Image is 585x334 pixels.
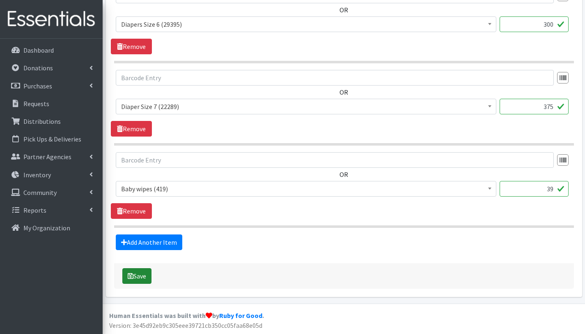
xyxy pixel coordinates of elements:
[111,203,152,219] a: Remove
[3,148,99,165] a: Partner Agencies
[23,46,54,54] p: Dashboard
[109,321,262,329] span: Version: 3e45d92eb9c305eee39721cb350cc05faa68e05d
[116,181,496,197] span: Baby wipes (419)
[23,117,61,125] p: Distributions
[111,121,152,137] a: Remove
[3,60,99,76] a: Donations
[500,16,569,32] input: Quantity
[121,19,491,30] span: Diapers Size 6 (29395)
[3,167,99,183] a: Inventory
[23,64,53,72] p: Donations
[500,99,569,114] input: Quantity
[116,234,182,250] a: Add Another Item
[121,101,491,112] span: Diaper Size 7 (22289)
[116,152,554,168] input: Barcode Entry
[3,184,99,201] a: Community
[23,224,70,232] p: My Organization
[3,42,99,58] a: Dashboard
[3,95,99,112] a: Requests
[3,5,99,33] img: HumanEssentials
[116,70,554,86] input: Barcode Entry
[3,113,99,130] a: Distributions
[3,202,99,218] a: Reports
[219,311,262,320] a: Ruby for Good
[23,82,52,90] p: Purchases
[500,181,569,197] input: Quantity
[116,16,496,32] span: Diapers Size 6 (29395)
[23,100,49,108] p: Requests
[3,78,99,94] a: Purchases
[122,268,151,284] button: Save
[23,206,46,214] p: Reports
[340,87,348,97] label: OR
[23,135,81,143] p: Pick Ups & Deliveries
[116,99,496,114] span: Diaper Size 7 (22289)
[340,169,348,179] label: OR
[111,39,152,54] a: Remove
[23,153,71,161] p: Partner Agencies
[23,188,57,197] p: Community
[340,5,348,15] label: OR
[109,311,264,320] strong: Human Essentials was built with by .
[23,171,51,179] p: Inventory
[121,183,491,195] span: Baby wipes (419)
[3,131,99,147] a: Pick Ups & Deliveries
[3,220,99,236] a: My Organization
